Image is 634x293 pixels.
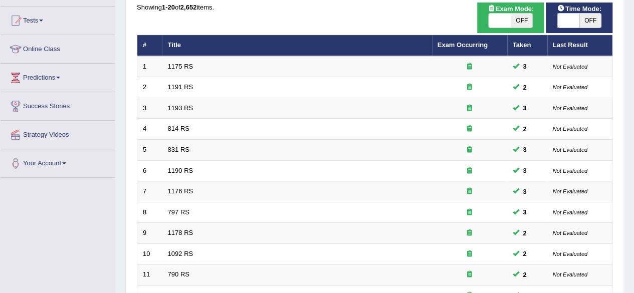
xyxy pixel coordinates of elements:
[519,248,531,259] span: You can still take this question
[519,269,531,280] span: You can still take this question
[137,35,162,56] th: #
[1,121,115,146] a: Strategy Videos
[1,92,115,117] a: Success Stories
[553,64,587,70] small: Not Evaluated
[137,77,162,98] td: 2
[137,181,162,202] td: 7
[553,126,587,132] small: Not Evaluated
[553,4,605,14] span: Time Mode:
[137,56,162,77] td: 1
[168,270,189,278] a: 790 RS
[547,35,612,56] th: Last Result
[553,230,587,236] small: Not Evaluated
[168,63,193,70] a: 1175 RS
[1,7,115,32] a: Tests
[519,61,531,72] span: You can still take this question
[137,202,162,223] td: 8
[1,35,115,60] a: Online Class
[168,83,193,91] a: 1191 RS
[519,124,531,134] span: You can still take this question
[137,3,612,12] div: Showing of items.
[438,166,502,176] div: Exam occurring question
[484,4,538,14] span: Exam Mode:
[1,149,115,174] a: Your Account
[553,251,587,257] small: Not Evaluated
[162,35,432,56] th: Title
[438,228,502,238] div: Exam occurring question
[553,84,587,90] small: Not Evaluated
[168,208,189,216] a: 797 RS
[438,104,502,113] div: Exam occurring question
[168,167,193,174] a: 1190 RS
[180,4,197,11] b: 2,652
[553,105,587,111] small: Not Evaluated
[438,83,502,92] div: Exam occurring question
[168,104,193,112] a: 1193 RS
[438,249,502,259] div: Exam occurring question
[438,41,488,49] a: Exam Occurring
[137,140,162,161] td: 5
[137,119,162,140] td: 4
[137,98,162,119] td: 3
[553,271,587,277] small: Not Evaluated
[477,3,544,33] div: Show exams occurring in exams
[438,124,502,134] div: Exam occurring question
[553,168,587,174] small: Not Evaluated
[137,264,162,285] td: 11
[168,146,189,153] a: 831 RS
[137,243,162,264] td: 10
[519,103,531,113] span: You can still take this question
[168,250,193,257] a: 1092 RS
[438,187,502,196] div: Exam occurring question
[162,4,175,11] b: 1-20
[168,187,193,195] a: 1176 RS
[507,35,547,56] th: Taken
[1,64,115,89] a: Predictions
[579,14,601,28] span: OFF
[519,228,531,238] span: You can still take this question
[168,125,189,132] a: 814 RS
[438,208,502,217] div: Exam occurring question
[519,144,531,155] span: You can still take this question
[553,188,587,194] small: Not Evaluated
[137,223,162,244] td: 9
[519,207,531,217] span: You can still take this question
[438,270,502,279] div: Exam occurring question
[168,229,193,236] a: 1178 RS
[137,160,162,181] td: 6
[553,209,587,215] small: Not Evaluated
[511,14,533,28] span: OFF
[553,147,587,153] small: Not Evaluated
[438,145,502,155] div: Exam occurring question
[519,186,531,197] span: You can still take this question
[438,62,502,72] div: Exam occurring question
[519,82,531,93] span: You can still take this question
[519,165,531,176] span: You can still take this question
